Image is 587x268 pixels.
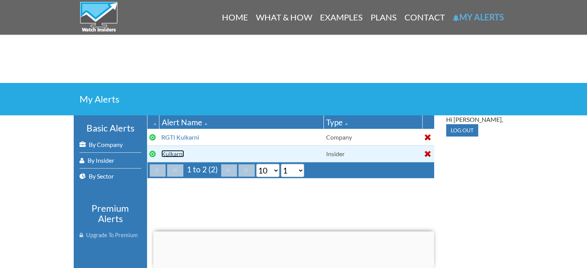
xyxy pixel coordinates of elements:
th: Alert Name: Ascending sort applied, activate to apply a descending sort [159,115,324,129]
a: Kulkarni [161,150,184,157]
iframe: Advertisement [153,231,434,266]
div: Alert Name [162,116,321,128]
th: : Ascending sort applied, activate to apply a descending sort [147,115,159,129]
div: Hi [PERSON_NAME], [446,115,508,124]
th: Type: Ascending sort applied, activate to apply a descending sort [324,115,422,129]
a: RGTI Kulkarni [161,133,199,141]
td: Company [324,129,422,145]
td: Insider [324,145,422,162]
a: Upgrade To Premium [80,228,141,243]
a: By Insider [80,153,141,168]
h3: Premium Alerts [80,203,141,224]
a: By Sector [80,169,141,184]
div: Type [326,116,420,128]
h2: My Alerts [80,94,508,104]
select: Select page number [281,164,304,177]
th: : No sort applied, activate to apply an ascending sort [422,115,434,129]
h3: Basic Alerts [80,123,141,133]
a: By Company [80,137,141,152]
input: Log out [446,124,478,137]
span: 1 to 2 (2) [185,164,220,174]
select: Select page size [256,164,279,177]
